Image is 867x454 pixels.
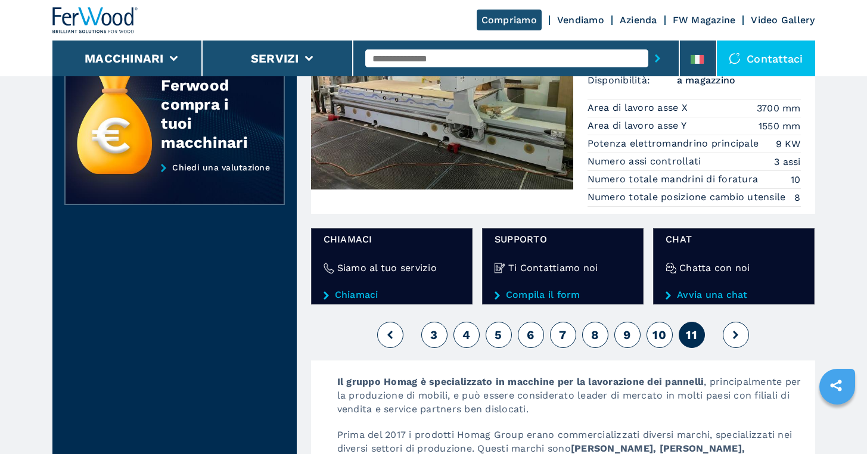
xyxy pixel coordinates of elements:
em: 1550 mm [759,119,801,133]
h4: Ti Contattiamo noi [508,261,598,275]
img: Siamo al tuo servizio [324,263,334,273]
span: Disponibilità: [588,73,677,87]
button: submit-button [648,45,667,72]
button: Servizi [251,51,299,66]
button: 5 [486,322,512,348]
a: Vendiamo [557,14,604,26]
h4: Chatta con noi [679,261,750,275]
button: 11 [679,322,705,348]
button: 4 [453,322,480,348]
p: Numero totale posizione cambio utensile [588,191,789,204]
a: FW Magazine [673,14,736,26]
a: Chiedi una valutazione [64,163,285,206]
iframe: Chat [816,400,858,445]
button: 9 [614,322,641,348]
button: 7 [550,322,576,348]
span: 6 [527,328,534,342]
button: Macchinari [85,51,164,66]
span: 4 [462,328,470,342]
h4: Siamo al tuo servizio [337,261,437,275]
button: 8 [582,322,608,348]
span: Supporto [495,232,631,246]
span: 8 [591,328,599,342]
em: 9 KW [776,137,801,151]
span: 5 [495,328,502,342]
a: Azienda [620,14,657,26]
span: 9 [623,328,630,342]
a: Video Gallery [751,14,815,26]
div: Contattaci [717,41,815,76]
p: Area di lavoro asse Y [588,119,690,132]
p: Numero assi controllati [588,155,704,168]
span: Chiamaci [324,232,460,246]
em: 10 [791,173,801,186]
img: Ferwood [52,7,138,33]
span: 3 [430,328,437,342]
em: 8 [794,191,800,204]
p: Potenza elettromandrino principale [588,137,762,150]
strong: Il gruppo Homag è specializzato in macchine per la lavorazione dei pannelli [337,376,704,387]
img: Contattaci [729,52,741,64]
a: sharethis [821,371,851,400]
button: 6 [518,322,544,348]
button: 10 [647,322,673,348]
em: 3 assi [774,155,801,169]
em: 3700 mm [757,101,801,115]
span: chat [666,232,802,246]
p: Numero totale mandrini di foratura [588,173,762,186]
span: 10 [652,328,666,342]
p: Area di lavoro asse X [588,101,691,114]
span: a magazzino [677,73,801,87]
p: , principalmente per la produzione di mobili, e può essere considerato leader di mercato in molti... [325,375,815,428]
img: Chatta con noi [666,263,676,273]
a: Compriamo [477,10,542,30]
div: Ferwood compra i tuoi macchinari [161,76,260,152]
span: 11 [686,328,697,342]
a: Avvia una chat [666,290,802,300]
span: 7 [559,328,566,342]
a: Compila il form [495,290,631,300]
a: Chiamaci [324,290,460,300]
img: Ti Contattiamo noi [495,263,505,273]
button: 3 [421,322,448,348]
